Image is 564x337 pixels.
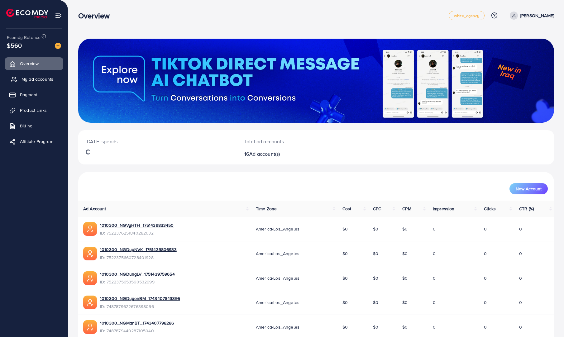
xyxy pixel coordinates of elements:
span: CPC [373,206,381,212]
span: Payment [20,92,37,98]
span: America/Los_Angeles [256,250,299,257]
span: $0 [342,324,348,330]
p: [DATE] spends [86,138,229,145]
span: CTR (%) [519,206,534,212]
span: Ad Account [83,206,106,212]
span: ID: 7522375660728401928 [100,254,177,261]
span: 0 [433,226,436,232]
span: Overview [20,60,39,67]
span: $0 [373,275,378,281]
span: ID: 7487879622676398096 [100,303,180,310]
span: 0 [484,299,487,306]
a: 1010300_NGDungLV_1751439759654 [100,271,175,277]
a: Overview [5,57,63,70]
p: [PERSON_NAME] [520,12,554,19]
span: America/Los_Angeles [256,324,299,330]
a: white_agency [449,11,485,20]
span: 0 [484,275,487,281]
img: ic-ads-acc.e4c84228.svg [83,271,97,285]
span: $0 [402,324,408,330]
a: 1010300_NGDuyenBM_1743407843395 [100,295,180,301]
span: 0 [484,226,487,232]
span: $560 [7,41,22,50]
span: $0 [402,299,408,306]
img: menu [55,12,62,19]
span: 0 [484,324,487,330]
span: $0 [402,250,408,257]
a: Product Links [5,104,63,116]
h3: Overview [78,11,115,20]
span: 0 [519,324,522,330]
span: My ad accounts [22,76,53,82]
a: 1010300_NGDuyNVK_1751439806933 [100,246,177,253]
span: 0 [433,275,436,281]
img: ic-ads-acc.e4c84228.svg [83,247,97,260]
img: ic-ads-acc.e4c84228.svg [83,296,97,309]
span: Impression [433,206,455,212]
img: image [55,43,61,49]
a: 1010300_NGManBT_1743407798286 [100,320,174,326]
span: $0 [373,299,378,306]
span: $0 [342,226,348,232]
span: CPM [402,206,411,212]
span: New Account [516,187,542,191]
span: 0 [433,324,436,330]
span: $0 [342,275,348,281]
span: Ad account(s) [249,150,280,157]
span: Cost [342,206,351,212]
span: 0 [519,275,522,281]
span: America/Los_Angeles [256,226,299,232]
span: $0 [373,226,378,232]
span: 0 [433,299,436,306]
span: 0 [519,299,522,306]
span: $0 [342,250,348,257]
a: [PERSON_NAME] [507,12,554,20]
button: New Account [509,183,548,194]
a: Payment [5,88,63,101]
a: Affiliate Program [5,135,63,148]
span: Billing [20,123,32,129]
h2: 16 [244,151,348,157]
img: ic-ads-acc.e4c84228.svg [83,320,97,334]
span: white_agency [454,14,479,18]
a: My ad accounts [5,73,63,85]
span: $0 [342,299,348,306]
span: Product Links [20,107,47,113]
span: $0 [373,324,378,330]
span: 0 [519,226,522,232]
span: ID: 7522376251840282632 [100,230,174,236]
span: $0 [373,250,378,257]
span: ID: 7487879440287105040 [100,328,174,334]
span: 0 [433,250,436,257]
span: 0 [484,250,487,257]
span: Time Zone [256,206,277,212]
img: logo [6,9,48,18]
img: ic-ads-acc.e4c84228.svg [83,222,97,236]
p: Total ad accounts [244,138,348,145]
a: 1010300_NGVyHTH_1751439833450 [100,222,174,228]
span: Clicks [484,206,496,212]
span: Ecomdy Balance [7,34,41,40]
span: ID: 7522375653560532999 [100,279,175,285]
span: Affiliate Program [20,138,53,145]
span: $0 [402,275,408,281]
a: Billing [5,120,63,132]
span: America/Los_Angeles [256,299,299,306]
span: 0 [519,250,522,257]
span: $0 [402,226,408,232]
span: America/Los_Angeles [256,275,299,281]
